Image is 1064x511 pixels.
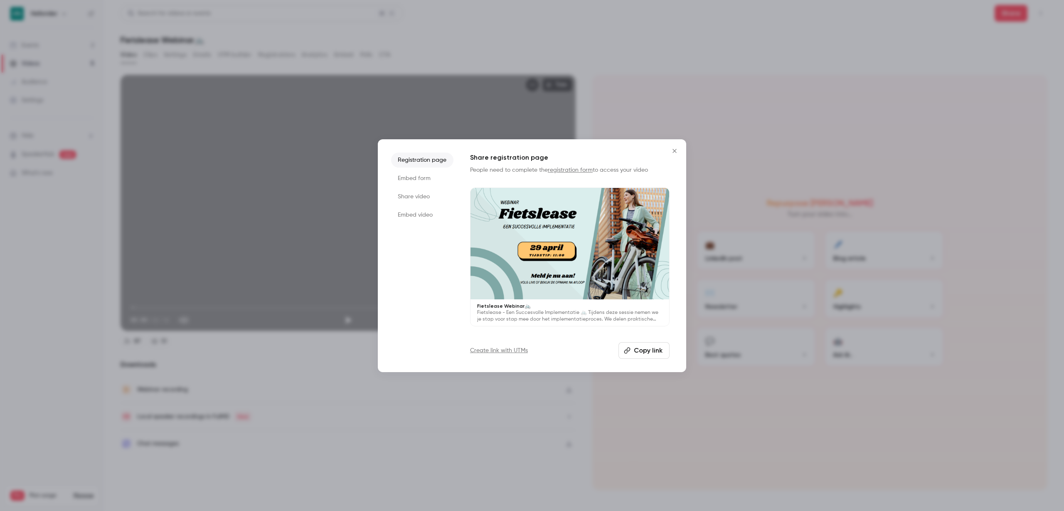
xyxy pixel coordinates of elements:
li: Embed video [391,207,453,222]
li: Registration page [391,153,453,168]
p: People need to complete the to access your video [470,166,670,174]
p: Fietslease - Een Succesvolle Implementatie 🚲 Tijdens deze sessie nemen we je stap voor stap mee d... [477,309,663,323]
a: registration form [548,167,593,173]
button: Copy link [618,342,670,359]
p: Fietslease Webinar🚲 [477,303,663,309]
a: Fietslease Webinar🚲Fietslease - Een Succesvolle Implementatie 🚲 Tijdens deze sessie nemen we je s... [470,188,670,327]
a: Create link with UTMs [470,346,528,355]
li: Embed form [391,171,453,186]
li: Share video [391,189,453,204]
h1: Share registration page [470,153,670,163]
button: Close [666,143,683,159]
